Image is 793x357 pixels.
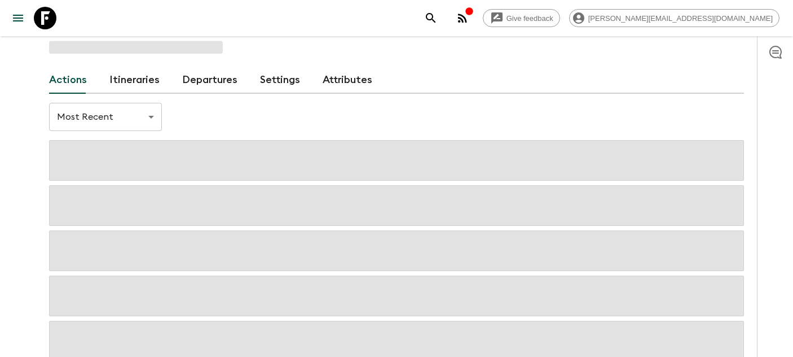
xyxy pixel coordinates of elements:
a: Departures [182,67,237,94]
a: Itineraries [109,67,160,94]
div: [PERSON_NAME][EMAIL_ADDRESS][DOMAIN_NAME] [569,9,779,27]
button: search adventures [420,7,442,29]
span: [PERSON_NAME][EMAIL_ADDRESS][DOMAIN_NAME] [582,14,779,23]
span: Give feedback [500,14,559,23]
button: menu [7,7,29,29]
a: Actions [49,67,87,94]
a: Attributes [323,67,372,94]
a: Give feedback [483,9,560,27]
div: Most Recent [49,101,162,133]
a: Settings [260,67,300,94]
